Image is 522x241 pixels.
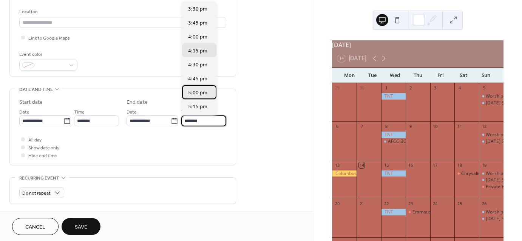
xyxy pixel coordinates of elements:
[481,162,487,168] div: 19
[383,162,389,168] div: 15
[334,162,340,168] div: 13
[75,223,87,231] span: Save
[334,85,340,91] div: 29
[479,93,503,100] div: Worship@AFCC!
[332,170,357,177] div: Columbus Day
[479,170,503,177] div: Worship@AFCC!
[334,201,340,207] div: 20
[406,68,429,83] div: Thu
[479,184,503,190] div: Private Event - Fellowship Hall
[408,124,414,129] div: 9
[486,132,520,138] div: Worship@AFCC!
[188,47,207,55] span: 4:15 pm
[432,201,438,207] div: 24
[332,40,503,49] div: [DATE]
[188,5,207,13] span: 3:30 pm
[432,162,438,168] div: 17
[361,68,383,83] div: Tue
[486,177,516,183] div: [DATE] School
[188,75,207,83] span: 4:45 pm
[381,138,406,145] div: AFCC BOARD MEETING
[486,216,516,222] div: [DATE] School
[381,132,406,138] div: TNT
[381,93,406,100] div: TNT
[359,162,364,168] div: 14
[457,201,462,207] div: 25
[28,144,59,152] span: Show date only
[19,86,53,94] span: Date and time
[479,216,503,222] div: Sunday School
[457,162,462,168] div: 18
[28,34,70,42] span: Link to Google Maps
[359,201,364,207] div: 21
[28,136,42,144] span: All day
[19,108,29,116] span: Date
[381,209,406,215] div: TNT
[22,189,51,198] span: Do not repeat
[384,68,406,83] div: Wed
[28,152,57,160] span: Hide end time
[461,170,480,177] div: Chrysalis
[388,138,437,145] div: AFCC BOARD MEETING
[486,138,516,145] div: [DATE] School
[486,93,520,100] div: Worship@AFCC!
[381,170,406,177] div: TNT
[475,68,497,83] div: Sun
[486,209,520,215] div: Worship@AFCC!
[383,85,389,91] div: 1
[188,61,207,69] span: 4:30 pm
[181,108,192,116] span: Time
[19,8,225,16] div: Location
[188,89,207,97] span: 5:00 pm
[486,170,520,177] div: Worship@AFCC!
[127,98,148,106] div: End date
[479,100,503,106] div: Sunday School
[62,218,100,235] button: Save
[481,85,487,91] div: 5
[429,68,452,83] div: Fri
[452,68,474,83] div: Sat
[479,209,503,215] div: Worship@AFCC!
[338,68,361,83] div: Mon
[481,201,487,207] div: 26
[412,209,494,215] div: Emmaus Men's Group - Fellowship Hall
[19,51,76,58] div: Event color
[383,201,389,207] div: 22
[127,108,137,116] span: Date
[486,100,516,106] div: [DATE] School
[408,162,414,168] div: 16
[479,138,503,145] div: Sunday School
[74,108,85,116] span: Time
[457,85,462,91] div: 4
[12,218,59,235] button: Cancel
[454,170,479,177] div: Chrysalis
[408,85,414,91] div: 2
[359,85,364,91] div: 30
[25,223,45,231] span: Cancel
[432,85,438,91] div: 3
[19,174,59,182] span: Recurring event
[406,209,430,215] div: Emmaus Men's Group - Fellowship Hall
[19,98,43,106] div: Start date
[383,124,389,129] div: 8
[188,33,207,41] span: 4:00 pm
[457,124,462,129] div: 11
[479,132,503,138] div: Worship@AFCC!
[432,124,438,129] div: 10
[334,124,340,129] div: 6
[359,124,364,129] div: 7
[188,19,207,27] span: 3:45 pm
[479,177,503,183] div: Sunday School
[481,124,487,129] div: 12
[188,103,207,111] span: 5:15 pm
[408,201,414,207] div: 23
